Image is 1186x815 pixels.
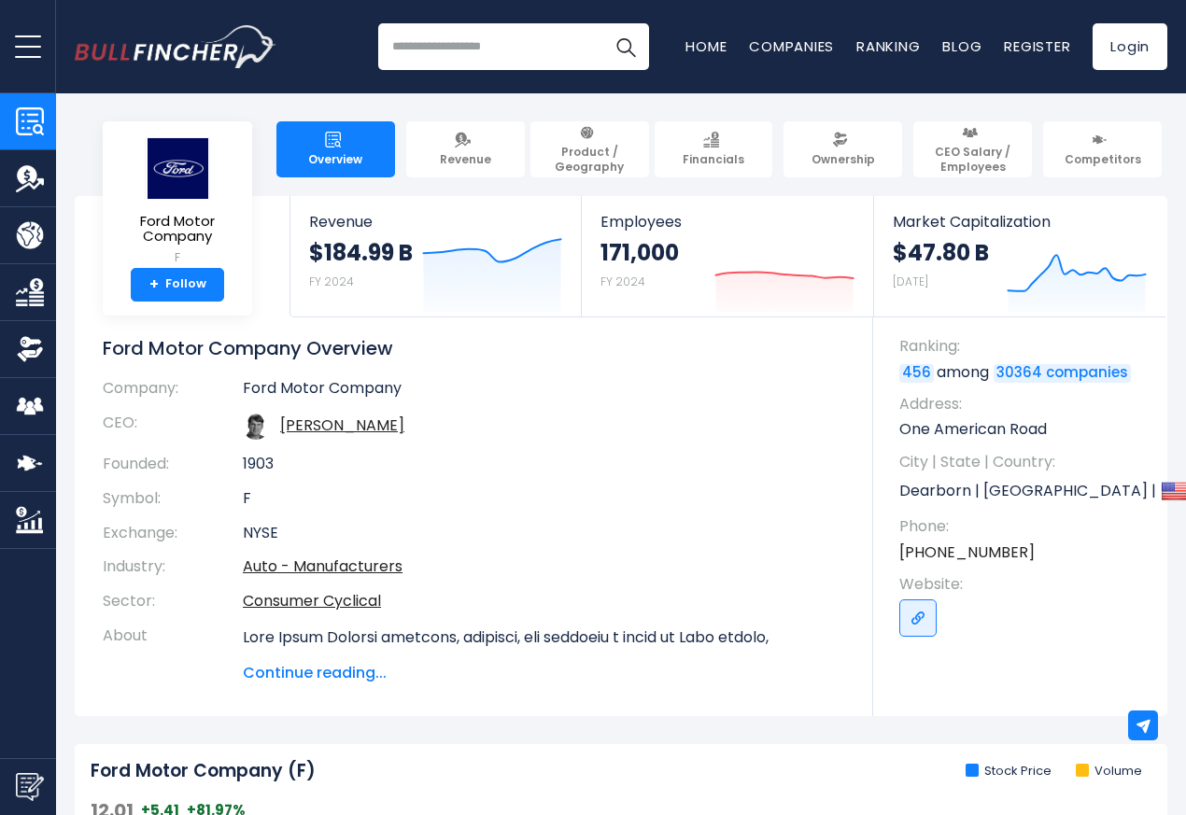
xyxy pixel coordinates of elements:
td: F [243,482,845,516]
h1: Ford Motor Company Overview [103,336,845,360]
span: Continue reading... [243,662,845,684]
span: Ranking: [899,336,1149,357]
span: City | State | Country: [899,452,1149,472]
small: FY 2024 [600,274,645,289]
span: Website: [899,574,1149,595]
a: CEO Salary / Employees [913,121,1032,177]
th: Sector: [103,584,243,619]
strong: + [149,276,159,293]
th: Founded: [103,447,243,482]
img: Ownership [16,335,44,363]
p: One American Road [899,419,1149,440]
li: Stock Price [966,764,1052,780]
span: Overview [308,152,362,167]
span: Employees [600,213,854,231]
span: Competitors [1065,152,1141,167]
a: Auto - Manufacturers [243,555,402,577]
strong: $47.80 B [893,238,989,267]
img: Bullfincher logo [75,25,276,68]
a: Overview [276,121,395,177]
span: Revenue [440,152,491,167]
span: Market Capitalization [893,213,1147,231]
span: Revenue [309,213,562,231]
a: Home [685,36,727,56]
small: FY 2024 [309,274,354,289]
h2: Ford Motor Company (F) [91,760,316,783]
a: Blog [942,36,981,56]
a: Login [1093,23,1167,70]
td: 1903 [243,447,845,482]
a: Register [1004,36,1070,56]
a: [PHONE_NUMBER] [899,542,1035,563]
p: among [899,362,1149,383]
th: About [103,619,243,684]
a: Competitors [1043,121,1162,177]
a: Consumer Cyclical [243,590,381,611]
th: Symbol: [103,482,243,516]
small: [DATE] [893,274,928,289]
span: Ownership [812,152,875,167]
a: ceo [280,415,404,436]
th: Company: [103,379,243,406]
li: Volume [1076,764,1142,780]
th: Industry: [103,550,243,584]
th: Exchange: [103,516,243,551]
td: NYSE [243,516,845,551]
a: 456 [899,364,934,383]
a: Companies [749,36,834,56]
small: F [118,249,237,266]
strong: 171,000 [600,238,679,267]
a: Ford Motor Company F [117,136,238,268]
a: 30364 companies [994,364,1131,383]
a: Ranking [856,36,920,56]
span: CEO Salary / Employees [922,145,1024,174]
a: +Follow [131,268,224,302]
strong: $184.99 B [309,238,413,267]
td: Ford Motor Company [243,379,845,406]
th: CEO: [103,406,243,447]
a: Go to link [899,599,937,637]
a: Revenue $184.99 B FY 2024 [290,196,581,316]
span: Address: [899,394,1149,415]
a: Ownership [784,121,902,177]
span: Phone: [899,516,1149,537]
a: Product / Geography [530,121,649,177]
a: Financials [655,121,773,177]
img: james-d-farley-jr.jpg [243,414,269,440]
a: Market Capitalization $47.80 B [DATE] [874,196,1165,316]
span: Ford Motor Company [118,214,237,245]
a: Employees 171,000 FY 2024 [582,196,872,316]
span: Product / Geography [539,145,641,174]
a: Go to homepage [75,25,275,68]
a: Revenue [406,121,525,177]
span: Financials [683,152,744,167]
button: Search [602,23,649,70]
p: Dearborn | [GEOGRAPHIC_DATA] | US [899,477,1149,505]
